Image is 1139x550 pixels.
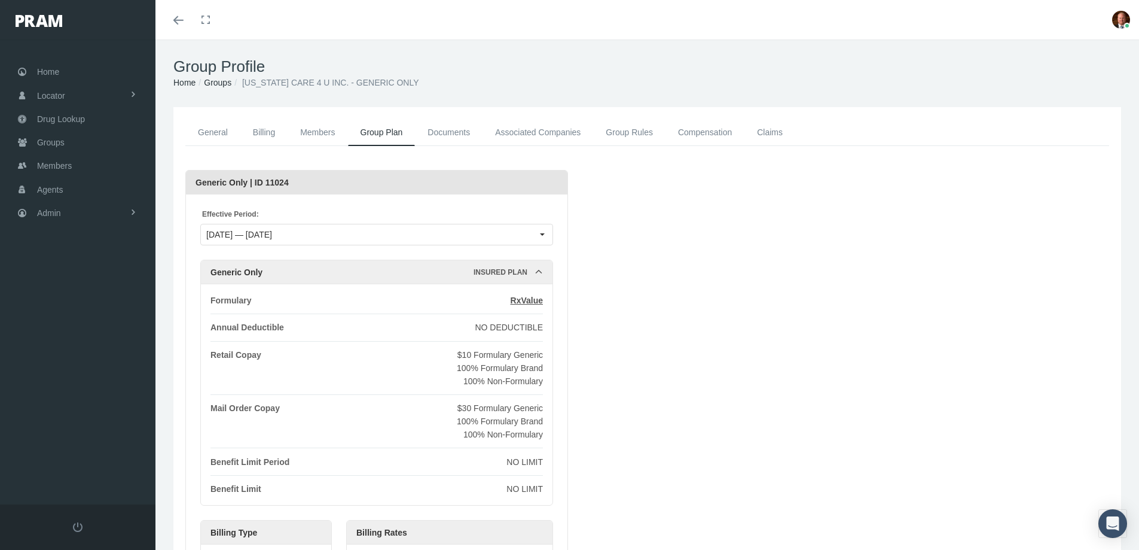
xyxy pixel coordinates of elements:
[173,57,1121,76] h1: Group Profile
[210,294,251,307] div: Formulary
[457,350,543,360] span: $10 Formulary Generic
[593,119,665,146] a: Group Rules
[288,119,347,146] a: Members
[348,119,416,146] a: Group Plan
[204,78,231,87] a: Groups
[665,119,744,146] a: Compensation
[202,209,553,220] span: Effective Period:
[173,78,196,87] a: Home
[210,348,261,388] div: Retail Copay
[37,60,59,83] span: Home
[457,403,543,413] span: $30 Formulary Generic
[240,119,288,146] a: Billing
[532,224,552,245] div: Select
[185,119,240,146] a: General
[483,119,593,146] a: Associated Companies
[457,417,543,426] span: 100% Formulary Brand
[210,455,289,469] div: Benefit Limit Period
[242,78,419,87] span: [US_STATE] CARE 4 U INC. - GENERIC ONLY
[210,260,474,284] div: Generic Only
[37,84,65,107] span: Locator
[37,108,85,130] span: Drug Lookup
[210,521,322,545] div: Billing Type
[463,430,543,439] span: 100% Non-Formulary
[196,171,558,195] div: Generic Only | ID 11024
[210,482,261,496] div: Benefit Limit
[475,323,543,332] span: NO DEDUCTIBLE
[37,131,65,154] span: Groups
[415,119,483,146] a: Documents
[506,457,543,467] span: NO LIMIT
[37,154,72,177] span: Members
[506,484,543,494] span: NO LIMIT
[744,119,795,146] a: Claims
[1112,11,1130,29] img: S_Profile_Picture_693.jpg
[210,321,284,334] div: Annual Deductible
[463,376,543,386] span: 100% Non-Formulary
[37,178,63,201] span: Agents
[16,15,62,27] img: PRAM_20_x_78.png
[210,402,280,441] div: Mail Order Copay
[474,260,535,284] div: Insured Plan
[37,202,61,224] span: Admin
[356,521,543,545] div: Billing Rates
[1098,509,1127,538] div: Open Intercom Messenger
[511,296,543,305] span: RxValue
[457,363,543,373] span: 100% Formulary Brand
